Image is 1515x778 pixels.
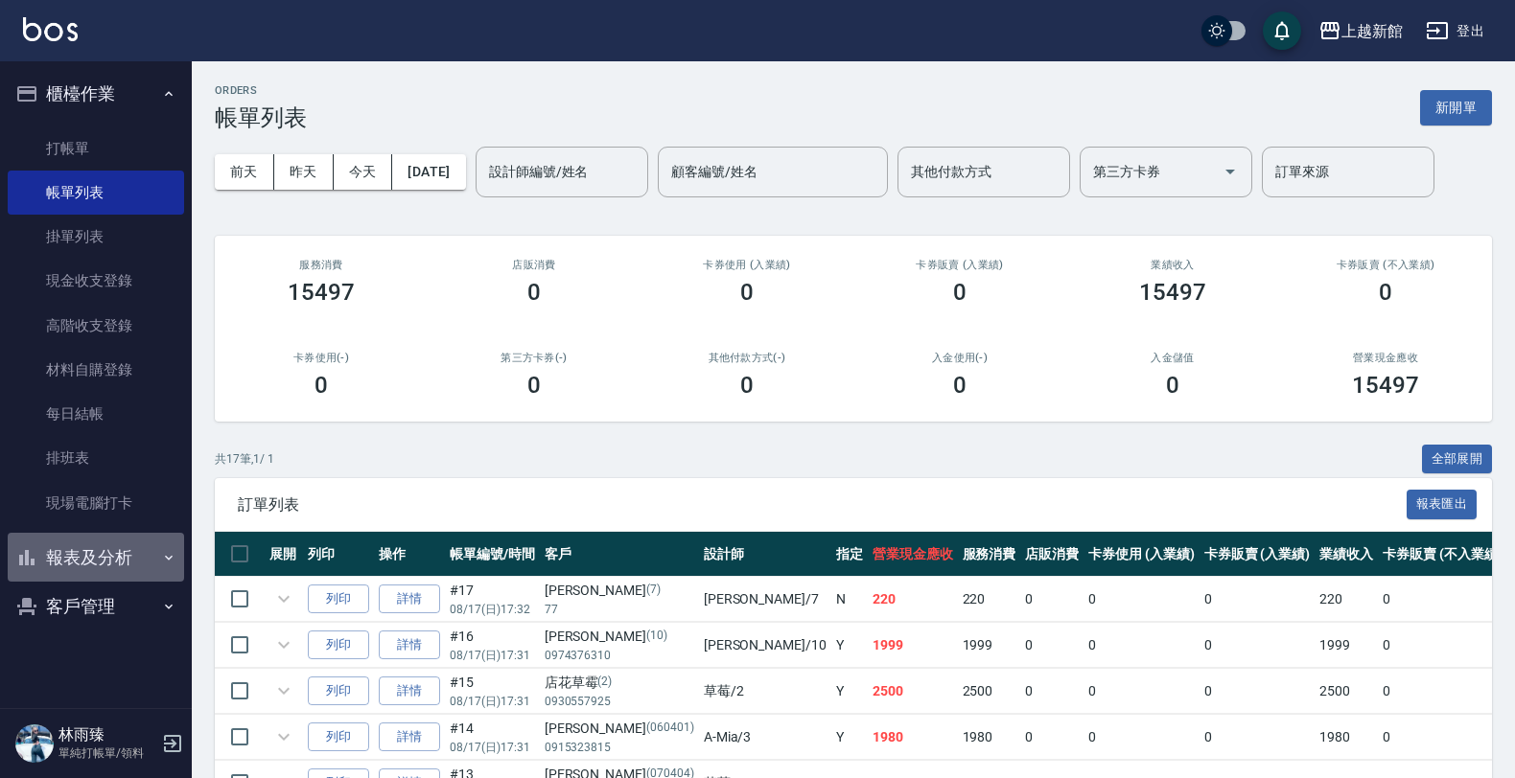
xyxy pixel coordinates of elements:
button: 客戶管理 [8,582,184,631]
td: 2500 [868,669,958,714]
h2: 店販消費 [451,259,618,271]
button: 列印 [308,676,369,706]
a: 現場電腦打卡 [8,481,184,525]
p: 08/17 (日) 17:31 [450,647,535,664]
div: [PERSON_NAME] [545,627,694,647]
a: 詳情 [379,722,440,752]
a: 帳單列表 [8,171,184,215]
td: 1980 [958,715,1021,760]
td: [PERSON_NAME] /10 [699,623,831,668]
td: 0 [1020,623,1084,668]
a: 報表匯出 [1407,494,1478,513]
td: 2500 [1315,669,1378,714]
td: 1999 [868,623,958,668]
h2: 卡券使用(-) [238,352,405,364]
p: 0915323815 [545,739,694,756]
td: [PERSON_NAME] /7 [699,577,831,622]
td: N [831,577,868,622]
h3: 0 [740,372,754,399]
td: #17 [445,577,540,622]
th: 卡券使用 (入業績) [1084,532,1200,577]
div: 店花草霉 [545,673,694,693]
h3: 0 [953,279,967,306]
h3: 0 [1166,372,1179,399]
p: (2) [597,673,612,693]
button: 昨天 [274,154,334,190]
h3: 0 [953,372,967,399]
td: Y [831,623,868,668]
td: #15 [445,669,540,714]
h2: 入金使用(-) [876,352,1043,364]
button: Open [1215,156,1246,187]
h3: 15497 [1139,279,1206,306]
a: 材料自購登錄 [8,348,184,392]
button: 報表及分析 [8,533,184,583]
button: 今天 [334,154,393,190]
td: 1980 [868,715,958,760]
td: 0 [1084,577,1200,622]
span: 訂單列表 [238,495,1407,515]
td: 220 [958,577,1021,622]
td: 0 [1084,623,1200,668]
p: (7) [646,581,661,601]
th: 卡券販賣 (不入業績) [1378,532,1506,577]
h2: 第三方卡券(-) [451,352,618,364]
a: 高階收支登錄 [8,304,184,348]
h3: 服務消費 [238,259,405,271]
h2: 卡券販賣 (不入業績) [1302,259,1469,271]
button: save [1263,11,1301,50]
td: 1999 [1315,623,1378,668]
a: 打帳單 [8,126,184,171]
th: 帳單編號/時間 [445,532,540,577]
th: 展開 [265,532,303,577]
th: 設計師 [699,532,831,577]
a: 詳情 [379,630,440,660]
a: 詳情 [379,584,440,614]
h3: 0 [1379,279,1392,306]
p: 77 [545,601,694,618]
td: 0 [1020,715,1084,760]
h3: 15497 [288,279,355,306]
button: 新開單 [1420,90,1492,126]
p: 08/17 (日) 17:32 [450,601,535,618]
button: 報表匯出 [1407,490,1478,519]
p: 0974376310 [545,647,694,664]
p: 08/17 (日) 17:31 [450,739,535,756]
h3: 0 [527,279,541,306]
a: 掛單列表 [8,215,184,259]
td: 0 [1084,669,1200,714]
td: 0 [1200,715,1316,760]
th: 操作 [374,532,445,577]
a: 每日結帳 [8,392,184,436]
td: 0 [1378,623,1506,668]
th: 卡券販賣 (入業績) [1200,532,1316,577]
th: 客戶 [540,532,699,577]
td: 2500 [958,669,1021,714]
td: 0 [1020,577,1084,622]
th: 業績收入 [1315,532,1378,577]
h3: 0 [527,372,541,399]
div: 上越新館 [1341,19,1403,43]
td: 0 [1084,715,1200,760]
th: 店販消費 [1020,532,1084,577]
td: 0 [1200,669,1316,714]
a: 詳情 [379,676,440,706]
p: 單純打帳單/領料 [58,744,156,762]
button: 登出 [1418,13,1492,49]
button: 上越新館 [1311,11,1410,51]
td: 0 [1020,669,1084,714]
p: (10) [646,627,667,647]
td: #16 [445,623,540,668]
a: 新開單 [1420,98,1492,116]
td: Y [831,715,868,760]
td: 1999 [958,623,1021,668]
td: 0 [1200,577,1316,622]
p: 共 17 筆, 1 / 1 [215,450,274,468]
h2: ORDERS [215,84,307,97]
td: 220 [868,577,958,622]
td: 0 [1378,577,1506,622]
h3: 帳單列表 [215,104,307,131]
td: 0 [1378,669,1506,714]
p: (060401) [646,719,694,739]
td: 1980 [1315,715,1378,760]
